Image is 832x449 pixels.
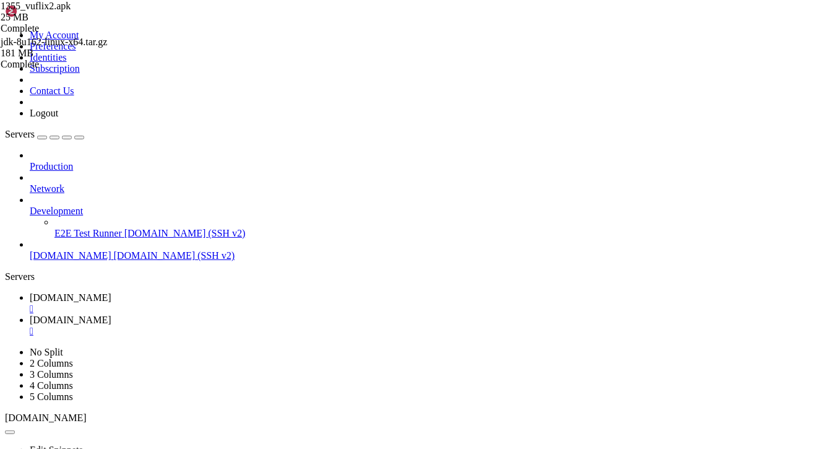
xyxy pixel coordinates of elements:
[1,1,124,23] span: 1355_vuflix2.apk
[5,27,671,38] x-row: root@csinfortec:~#
[104,27,109,38] div: (19, 2)
[1,1,71,11] span: 1355_vuflix2.apk
[1,37,107,47] span: jdk-8u162-linux-x64.tar.gz
[5,5,671,16] x-row: root@csinfortec:~# ls
[1,59,124,70] div: Complete
[1,23,124,34] div: Complete
[1,48,124,59] div: 181 MB
[1,37,124,59] span: jdk-8u162-linux-x64.tar.gz
[1,12,124,23] div: 25 MB
[5,17,134,27] span: jdk-8u162-linux-x64.tar.gz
